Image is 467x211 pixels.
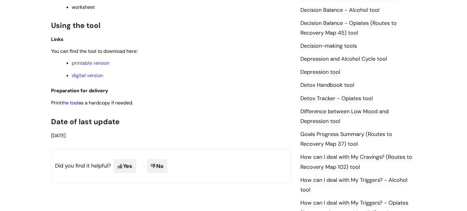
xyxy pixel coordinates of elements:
a: Decision-making tools [300,42,357,50]
a: Detox Tracker - Opiates tool [300,95,373,103]
span: Yes [114,159,136,173]
span: Links [51,36,64,43]
a: Decision Balance - Opiates (Routes to Recovery Map 45) tool [300,19,397,37]
a: Goals Progress Summary (Routes to Recovery Map 37) tool [300,131,392,148]
span: Preparation for delivery [51,87,108,94]
a: digital version [72,72,103,79]
a: How can I deal with My Triggers? - Alcohol tool [300,176,407,194]
a: Depression and Alcohol Cycle tool [300,55,387,63]
a: Detox Handbook tool [300,81,354,89]
span: worksheet [72,4,95,10]
p: Did you find it helpful? [51,149,291,183]
span: No [147,159,168,173]
span: You can find the tool to download here: [51,48,137,54]
a: Depression tool [300,68,340,76]
a: printable version [72,60,109,66]
span: Print as a hardcopy if needed. [51,100,133,106]
span: Date of last update [51,117,119,126]
a: Difference between Low Mood and Depression tool [300,108,389,125]
a: the tool [61,100,78,106]
a: Decision Balance - Alcohol tool [300,6,379,14]
span: Using the tool [51,21,100,30]
a: How can I deal with My Cravings? (Routes to Recovery Map 102) tool [300,153,412,171]
span: [DATE] [51,132,66,139]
